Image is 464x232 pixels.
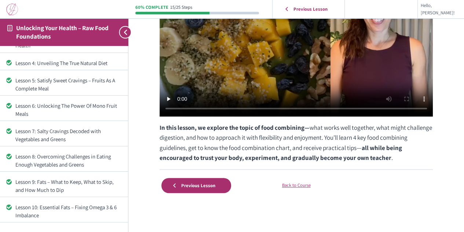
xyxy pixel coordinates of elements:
a: Completed Lesson 9: Fats – What to Keep, What to Skip, and How Much to Dip [6,178,122,194]
div: Completed [6,60,12,65]
a: Completed Lesson 10: Essential Fats – Fixing Omega 3 & 6 Imbalance [6,203,122,219]
a: Completed Lesson 6: Unlocking The Power Of Mono Fruit Meals [6,102,122,118]
a: Previous Lesson [161,178,231,193]
div: Completed [6,128,12,134]
a: Completed Lesson 8: Overcoming Challenges in Eating Enough Vegetables and Greens [6,153,122,168]
div: Lesson 10: Essential Fats – Fixing Omega 3 & 6 Imbalance [15,203,122,219]
a: Completed Lesson 7: Salty Cravings Decoded with Vegetables and Greens [6,127,122,143]
div: Completed [6,103,12,108]
div: Lesson 5: Satisfy Sweet Cravings – Fruits As A Complete Meal [15,76,122,92]
a: Completed Lesson 5: Satisfy Sweet Cravings – Fruits As A Complete Meal [6,76,122,92]
span: Hello, [PERSON_NAME]! [421,2,455,17]
div: Lesson 8: Overcoming Challenges in Eating Enough Vegetables and Greens [15,153,122,168]
span: Previous Lesson [289,6,332,12]
div: Completed [6,78,12,83]
div: Lesson 6: Unlocking The Power Of Mono Fruit Meals [15,102,122,118]
div: 60% Complete [135,5,168,10]
div: Completed [6,204,12,210]
div: Completed [6,179,12,185]
div: Lesson 7: Salty Cravings Decoded with Vegetables and Greens [15,127,122,143]
a: Back to Course [262,182,331,189]
p: what works well together, what might challenge digestion, and how to approach it with flexibility... [160,123,433,163]
strong: In this lesson, we explore the topic of food combining— [160,124,310,132]
div: Completed [6,154,12,159]
div: 15/25 Steps [170,5,192,10]
strong: all while being encouraged to trust your body, experiment, and gradually become your own teacher [160,144,402,162]
div: Lesson 4: Unveiling The True Natural Diet [15,59,122,67]
button: Toggle sidebar navigation [115,18,128,46]
a: Completed Lesson 4: Unveiling The True Natural Diet [6,59,122,67]
a: Unlocking Your Health – Raw Food Foundations [16,24,109,40]
div: Lesson 9: Fats – What to Keep, What to Skip, and How Much to Dip [15,178,122,194]
span: Previous Lesson [176,183,220,189]
a: Previous Lesson [274,1,343,17]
